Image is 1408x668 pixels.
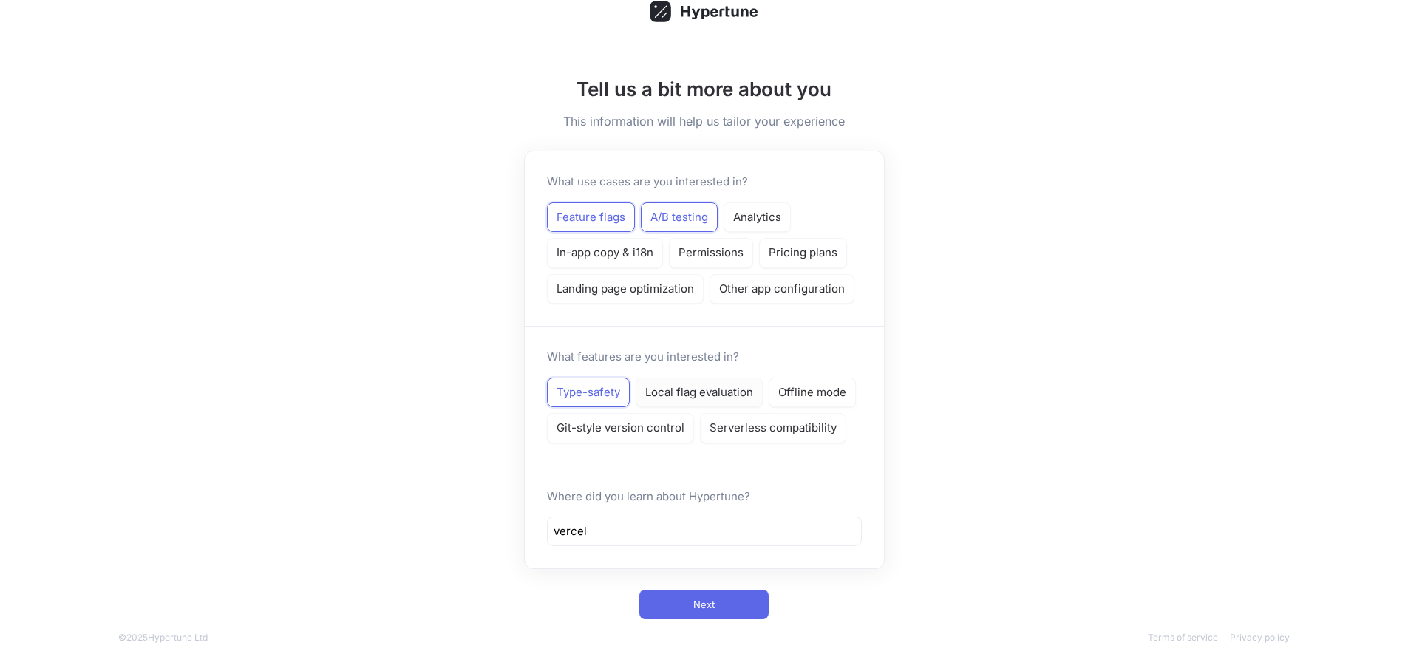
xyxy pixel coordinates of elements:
[557,384,620,401] p: Type-safety
[778,384,846,401] p: Offline mode
[554,523,855,540] input: e.g. Google
[557,281,694,298] p: Landing page optimization
[1230,632,1290,643] a: Privacy policy
[639,590,769,619] button: Next
[524,112,885,130] h5: This information will help us tailor your experience
[719,281,845,298] p: Other app configuration
[679,245,744,262] p: Permissions
[710,420,837,437] p: Serverless compatibility
[693,600,715,609] span: Next
[547,488,862,505] p: Where did you learn about Hypertune?
[524,75,885,103] h1: Tell us a bit more about you
[557,245,653,262] p: In-app copy & i18n
[557,420,684,437] p: Git-style version control
[1148,632,1218,643] a: Terms of service
[733,209,781,226] p: Analytics
[769,245,837,262] p: Pricing plans
[547,349,739,366] p: What features are you interested in?
[118,631,208,644] div: © 2025 Hypertune Ltd
[645,384,753,401] p: Local flag evaluation
[547,174,748,191] p: What use cases are you interested in?
[557,209,625,226] p: Feature flags
[650,209,708,226] p: A/B testing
